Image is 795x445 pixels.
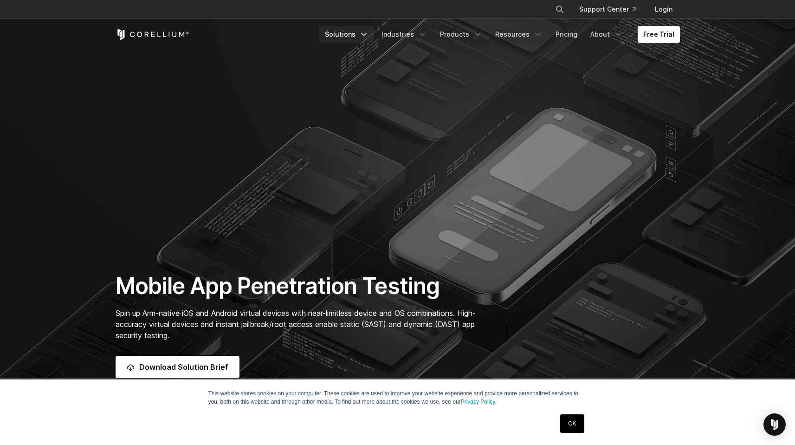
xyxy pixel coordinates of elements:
a: Download Solution Brief [116,356,239,378]
a: Products [434,26,488,43]
a: Privacy Policy. [461,399,497,405]
div: Open Intercom Messenger [763,413,786,436]
a: Pricing [550,26,583,43]
p: This website stores cookies on your computer. These cookies are used to improve your website expe... [208,389,587,406]
a: OK [560,414,584,433]
a: Industries [376,26,433,43]
div: Navigation Menu [319,26,680,43]
a: Solutions [319,26,374,43]
a: Support Center [572,1,644,18]
button: Search [551,1,568,18]
span: Spin up Arm-native iOS and Android virtual devices with near-limitless device and OS combinations... [116,308,476,340]
a: Resources [490,26,548,43]
div: Navigation Menu [544,1,680,18]
a: About [585,26,628,43]
h1: Mobile App Penetration Testing [116,272,485,300]
span: Download Solution Brief [139,361,228,373]
a: Corellium Home [116,29,189,40]
a: Free Trial [638,26,680,43]
a: Login [647,1,680,18]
